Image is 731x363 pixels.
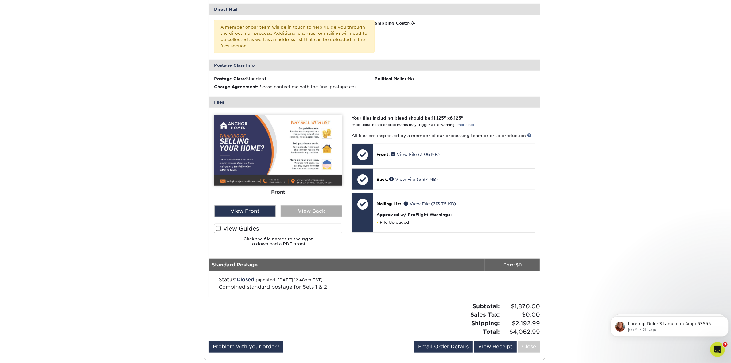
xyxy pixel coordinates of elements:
[376,201,402,206] span: Mailing List:
[237,277,254,282] span: Closed
[375,20,535,26] div: N/A
[214,186,342,199] div: Front
[471,311,500,318] strong: Sales Tax:
[457,123,474,127] a: more info
[375,76,408,81] strong: Political Mailer:
[214,84,375,90] li: Please contact me with the final postage cost
[723,342,728,347] span: 3
[219,284,327,290] span: Combined standard postage for Sets 1 & 2
[214,84,258,89] strong: Charge Agreement:
[214,205,276,217] div: View Front
[474,341,517,353] a: View Receipt
[472,320,500,326] strong: Shipping:
[352,123,474,127] small: *Additional bleed or crop marks may trigger a file warning –
[389,177,438,182] a: View File (5.97 MB)
[375,21,407,26] strong: Shipping Cost:
[502,302,540,311] span: $1,870.00
[209,97,540,108] div: Files
[375,76,535,82] li: No
[710,342,725,357] iframe: Intercom live chat
[414,341,473,353] a: Email Order Details
[376,212,531,217] h4: Approved w/ PreFlight Warnings:
[376,152,390,157] span: Front:
[432,116,444,120] span: 11.125
[503,262,522,267] strong: Cost: $0
[214,236,342,251] h6: Click the file names to the right to download a PDF proof.
[281,205,342,217] div: View Back
[502,319,540,328] span: $2,192.99
[518,341,540,353] a: Close
[483,328,500,335] strong: Total:
[502,328,540,336] span: $4,062.99
[376,177,388,182] span: Back:
[450,116,461,120] span: 6.125
[352,132,535,139] p: All files are inspected by a member of our processing team prior to production.
[214,224,342,233] label: View Guides
[209,341,283,353] a: Problem with your order?
[214,76,375,82] li: Standard
[209,60,540,71] div: Postage Class Info
[608,303,731,346] iframe: Intercom notifications message
[209,4,540,15] div: Direct Mail
[352,116,463,120] strong: Your files including bleed should be: " x "
[404,201,456,206] a: View File (313.75 KB)
[256,278,323,282] small: (updated: [DATE] 12:48pm EST)
[212,262,258,268] strong: Standard Postage
[473,303,500,310] strong: Subtotal:
[214,276,428,291] div: Status:
[376,220,531,225] li: File Uploaded
[391,152,440,157] a: View File (3.06 MB)
[214,76,246,81] strong: Postage Class:
[214,20,375,53] div: A member of our team will be in touch to help guide you through the direct mail process. Addition...
[502,310,540,319] span: $0.00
